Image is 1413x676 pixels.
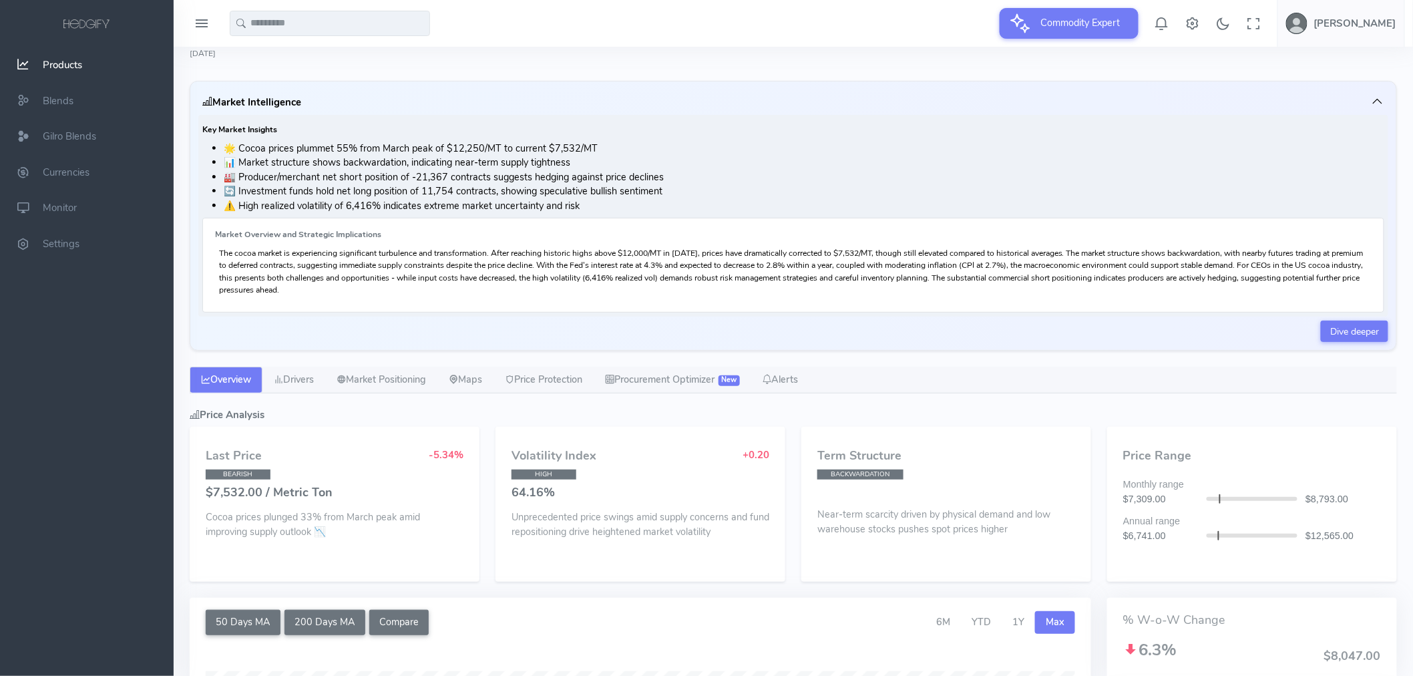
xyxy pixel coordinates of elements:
span: HIGH [512,470,576,480]
a: Price Protection [493,367,594,393]
a: Drivers [262,367,325,393]
h4: $8,047.00 [1324,650,1381,663]
span: Gilro Blends [43,130,96,143]
a: Overview [190,367,262,393]
li: 📊 Market structure shows backwardation, indicating near-term supply tightness [224,156,1384,170]
span: +0.20 [743,448,769,462]
h6: Market Overview and Strategic Implications [215,230,1372,239]
a: Dive deeper [1321,321,1388,342]
div: $6,741.00 [1115,529,1207,544]
div: [DATE] [190,47,1397,59]
img: logo [61,17,113,32]
li: 🔄 Investment funds hold net long position of 11,754 contracts, showing speculative bullish sentiment [224,184,1384,199]
p: Unprecedented price swings amid supply concerns and fund repositioning drive heightened market vo... [512,510,769,539]
a: Procurement Optimizer [594,367,751,393]
span: -5.34% [429,448,463,462]
span: 6.3% [1123,639,1177,661]
span: Blends [43,94,73,108]
div: Annual range [1115,514,1389,529]
div: Monthly range [1115,478,1389,492]
div: $7,309.00 [1115,492,1207,507]
li: 🌟 Cocoa prices plummet 55% from March peak of $12,250/MT to current $7,532/MT [224,142,1384,156]
span: Max [1046,615,1064,629]
div: $8,793.00 [1297,492,1389,507]
button: 200 Days MA [284,610,365,635]
h4: Price Range [1123,450,1381,463]
h5: Market Intelligence [202,97,301,108]
a: Commodity Expert [1000,16,1139,29]
button: Market Intelligence [198,90,1388,115]
h4: % W-o-W Change [1123,614,1381,627]
a: Maps [437,367,493,393]
span: 1Y [1012,615,1024,629]
h4: Last Price [206,450,262,463]
span: Currencies [43,166,89,179]
span: Commodity Expert [1033,8,1129,37]
div: $12,565.00 [1297,529,1389,544]
span: Monitor [43,202,77,215]
button: 50 Days MA [206,610,280,635]
p: Cocoa prices plunged 33% from March peak amid improving supply outlook 📉 [206,510,463,539]
h6: Key Market Insights [202,126,1384,134]
a: Market Positioning [325,367,437,393]
span: BEARISH [206,470,270,480]
h4: Volatility Index [512,450,596,463]
p: Near-term scarcity driven by physical demand and low warehouse stocks pushes spot prices higher [817,504,1075,536]
span: YTD [972,615,991,629]
a: Alerts [751,367,810,393]
span: Products [43,58,82,71]
img: user-image [1286,13,1307,34]
button: Compare [369,610,429,635]
span: BACKWARDATION [817,470,903,480]
button: Commodity Expert [1000,8,1139,39]
h5: Price Analysis [190,409,1397,420]
span: 6M [936,615,950,629]
li: ⚠️ High realized volatility of 6,416% indicates extreme market uncertainty and risk [224,199,1384,214]
h5: [PERSON_NAME] [1314,18,1396,29]
span: Settings [43,237,79,250]
h4: $7,532.00 / Metric Ton [206,486,463,500]
li: 🏭 Producer/merchant net short position of -21,367 contracts suggests hedging against price declines [224,170,1384,185]
span: New [719,375,740,386]
h4: Term Structure [817,450,1075,463]
p: The cocoa market is experiencing significant turbulence and transformation. After reaching histor... [219,247,1368,296]
h4: 64.16% [512,486,769,500]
